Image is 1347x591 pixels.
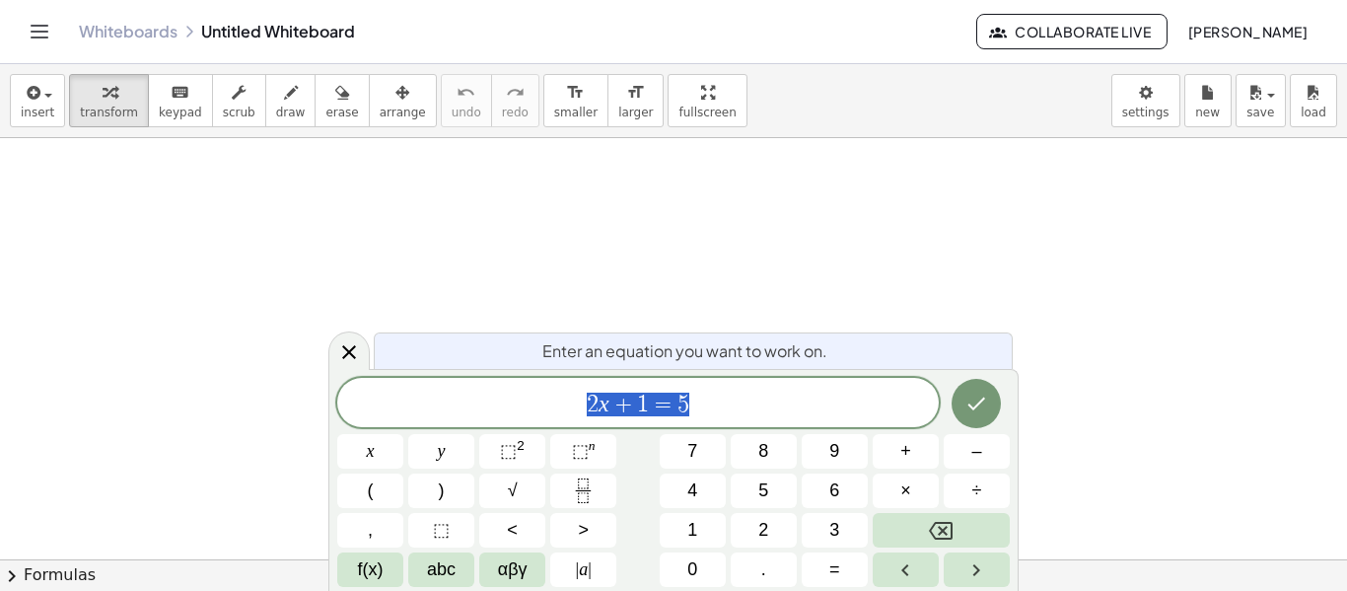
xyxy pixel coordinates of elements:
button: ( [337,474,403,508]
span: load [1301,106,1326,119]
button: 9 [802,434,868,469]
span: insert [21,106,54,119]
button: Squared [479,434,545,469]
a: Whiteboards [79,22,177,41]
span: [PERSON_NAME] [1187,23,1308,40]
span: = [829,556,840,583]
button: Right arrow [944,553,1010,587]
button: Less than [479,513,545,548]
button: Placeholder [408,513,474,548]
i: format_size [626,81,645,105]
span: fullscreen [678,106,736,119]
button: redoredo [491,74,539,127]
span: – [971,438,981,465]
span: × [900,478,911,504]
span: 4 [687,478,697,504]
button: 1 [660,513,726,548]
span: . [761,556,766,583]
span: keypad [159,106,202,119]
button: 7 [660,434,726,469]
button: insert [10,74,65,127]
var: x [599,391,609,416]
i: redo [506,81,525,105]
button: draw [265,74,317,127]
button: 2 [731,513,797,548]
button: Alphabet [408,553,474,587]
span: a [576,556,592,583]
span: = [649,393,677,416]
span: save [1246,106,1274,119]
span: αβγ [498,556,528,583]
button: Divide [944,474,1010,508]
span: arrange [380,106,426,119]
button: Backspace [873,513,1010,548]
button: Plus [873,434,939,469]
button: Equals [802,553,868,587]
span: ⬚ [572,441,589,461]
span: redo [502,106,529,119]
button: save [1236,74,1286,127]
span: | [588,559,592,579]
span: > [578,517,589,544]
span: erase [325,106,358,119]
span: Enter an equation you want to work on. [542,339,827,363]
button: Done [952,379,1001,428]
button: settings [1111,74,1180,127]
button: Collaborate Live [976,14,1168,49]
i: undo [457,81,475,105]
span: ÷ [972,478,982,504]
span: new [1195,106,1220,119]
button: x [337,434,403,469]
span: smaller [554,106,598,119]
button: Minus [944,434,1010,469]
button: y [408,434,474,469]
span: transform [80,106,138,119]
span: 5 [677,393,689,416]
button: Functions [337,553,403,587]
button: Square root [479,474,545,508]
span: ⬚ [433,517,450,544]
span: 0 [687,556,697,583]
button: Fraction [550,474,616,508]
span: 2 [758,517,768,544]
span: 5 [758,478,768,504]
span: f(x) [358,556,384,583]
span: 1 [687,517,697,544]
button: Times [873,474,939,508]
button: . [731,553,797,587]
i: format_size [566,81,585,105]
span: ) [439,478,445,504]
button: fullscreen [668,74,746,127]
button: new [1184,74,1232,127]
sup: n [589,438,596,453]
button: format_sizelarger [607,74,664,127]
button: Toggle navigation [24,16,55,47]
button: load [1290,74,1337,127]
span: abc [427,556,456,583]
button: 0 [660,553,726,587]
span: 8 [758,438,768,465]
button: 4 [660,474,726,508]
button: , [337,513,403,548]
span: < [507,517,518,544]
span: scrub [223,106,255,119]
button: 3 [802,513,868,548]
span: x [367,438,375,465]
span: settings [1122,106,1170,119]
span: y [438,438,446,465]
button: erase [315,74,369,127]
button: Greek alphabet [479,553,545,587]
button: Superscript [550,434,616,469]
span: √ [508,478,518,504]
span: Collaborate Live [993,23,1151,40]
button: 5 [731,474,797,508]
sup: 2 [517,438,525,453]
span: 3 [829,517,839,544]
button: [PERSON_NAME] [1171,14,1323,49]
span: , [368,517,373,544]
button: scrub [212,74,266,127]
button: undoundo [441,74,492,127]
button: Absolute value [550,553,616,587]
span: + [609,393,638,416]
span: ⬚ [500,441,517,461]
